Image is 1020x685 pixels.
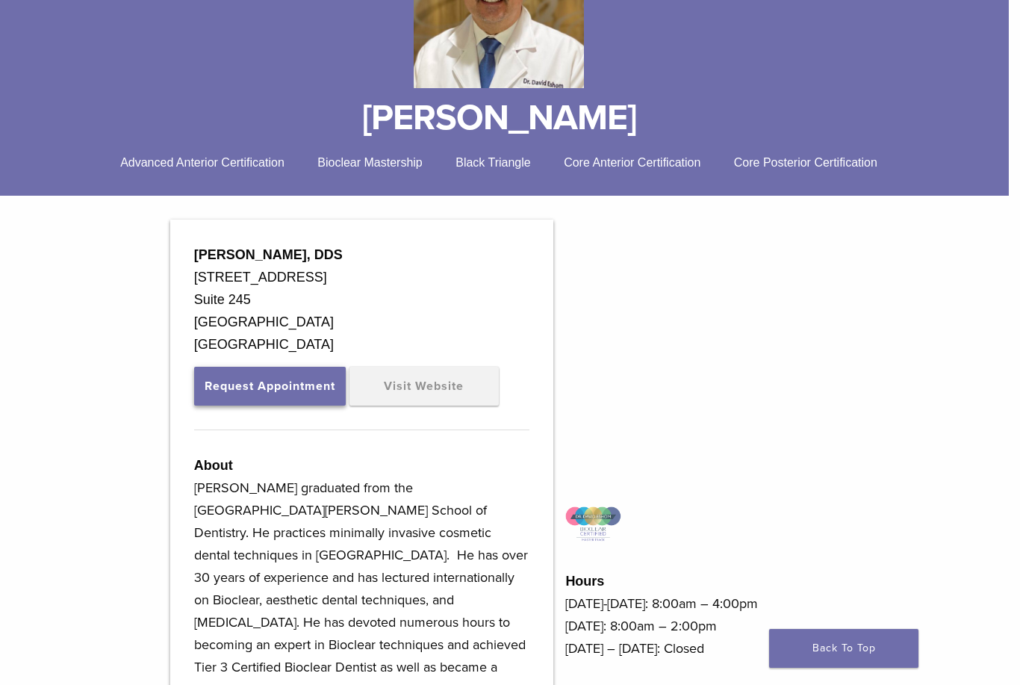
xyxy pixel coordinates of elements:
button: Request Appointment [194,367,346,406]
strong: Hours [565,574,604,589]
span: Advanced Anterior Certification [120,156,284,169]
a: Visit Website [349,367,499,406]
strong: About [194,458,233,473]
div: [GEOGRAPHIC_DATA] [GEOGRAPHIC_DATA] [194,311,530,356]
img: Icon [565,506,621,542]
a: Back To Top [769,629,918,668]
div: Suite 245 [194,288,530,311]
div: [STREET_ADDRESS] [194,266,530,288]
p: [DATE]-[DATE]: 8:00am – 4:00pm [DATE]: 8:00am – 2:00pm [DATE] – [DATE]: Closed [565,592,827,660]
span: Bioclear Mastership [317,156,423,169]
strong: [PERSON_NAME], DDS [194,247,343,262]
span: Core Posterior Certification [734,156,877,169]
span: Black Triangle [455,156,531,169]
span: Core Anterior Certification [564,156,700,169]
